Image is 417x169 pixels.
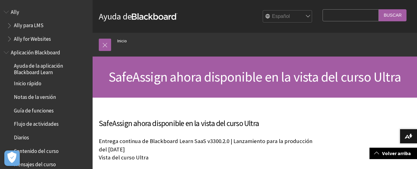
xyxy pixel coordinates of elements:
a: Volver arriba [369,148,417,159]
span: Notas de la versión [14,92,56,100]
span: SafeAssign ahora disponible en la vista del curso Ultra [109,68,401,85]
input: Buscar [379,9,407,21]
span: Contenido del curso [14,146,59,154]
span: Inicio rápido [14,78,41,87]
span: Ally for Websites [14,34,51,42]
h3: SafeAssign ahora disponible en la vista del curso Ultra [99,118,319,129]
span: Diarios [14,132,29,141]
a: Ayuda deBlackboard [99,11,177,22]
nav: Book outline for Anthology Ally Help [4,7,89,44]
strong: Blackboard [132,13,177,20]
button: Abrir preferencias [4,150,20,166]
span: Ayuda de la aplicación Blackboard Learn [14,61,88,75]
span: Flujo de actividades [14,119,59,127]
span: Aplicación Blackboard [11,47,60,56]
a: Inicio [117,37,127,45]
span: Guía de funciones [14,105,54,114]
select: Site Language Selector [263,11,312,23]
span: Ally para LMS [14,20,44,29]
span: Entrega continua de Blackboard Learn SaaS v3300.2.0 | Lanzamiento para la producción del [DATE] V... [99,137,312,161]
span: Ally [11,7,19,15]
span: Mensajes del curso [14,159,56,168]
